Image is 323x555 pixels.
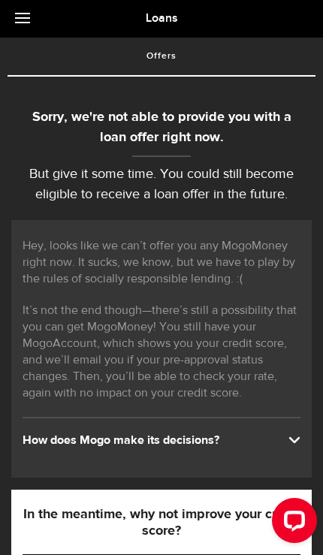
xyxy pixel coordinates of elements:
[23,238,300,288] p: Hey, looks like we can’t offer you any MogoMoney right now. It sucks, we know, but we have to pla...
[23,433,300,449] div: How does Mogo make its decisions?
[11,107,312,148] div: Sorry, we're not able to provide you with a loan offer right now.
[11,164,312,205] p: But give it some time. You could still become eligible to receive a loan offer in the future.
[23,303,300,402] p: It’s not the end though—there’s still a possibility that you can get MogoMoney! You still have yo...
[146,11,178,26] span: Loans
[260,492,323,555] iframe: LiveChat chat widget
[8,38,315,77] ul: Tabs Navigation
[8,38,315,75] a: Offers
[23,506,300,539] h5: In the meantime, why not improve your credit score?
